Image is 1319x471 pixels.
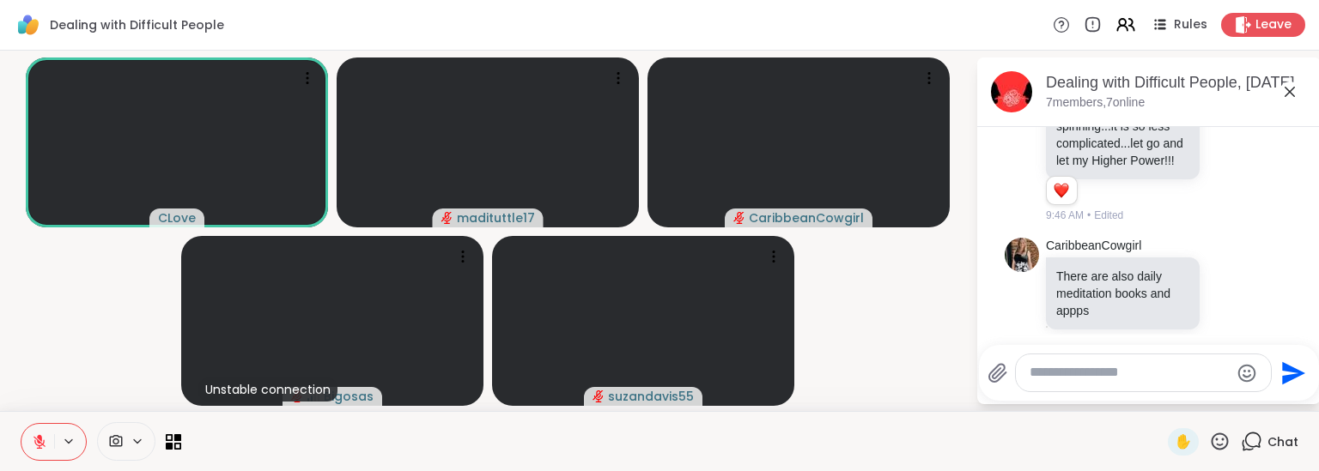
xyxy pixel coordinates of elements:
span: Leave [1255,16,1292,33]
span: ✋ [1175,432,1192,452]
span: • [1087,208,1091,223]
button: Emoji picker [1237,363,1257,383]
a: CaribbeanCowgirl [1046,238,1141,255]
img: ShareWell Logomark [14,10,43,39]
div: Reaction list [1047,177,1077,204]
span: 9:47 AM [1046,334,1084,349]
span: 9:46 AM [1046,208,1084,223]
span: Chat [1267,433,1298,450]
span: audio-muted [441,212,453,224]
span: CaribbeanCowgirl [749,209,864,226]
button: Reactions: love [1052,184,1070,197]
img: https://sharewell-space-live.sfo3.digitaloceanspaces.com/user-generated/1720b05a-e520-4a80-b067-a... [1005,238,1039,272]
div: Dealing with Difficult People, [DATE] [1046,72,1307,94]
span: audio-muted [593,390,605,402]
span: Rules [1174,16,1207,33]
div: Unstable connection [198,377,337,402]
span: Bigosas [324,388,374,405]
span: Edited [1094,208,1123,223]
span: suzandavis55 [608,388,694,405]
img: Dealing with Difficult People, Sep 15 [991,71,1032,112]
span: CLove [158,209,196,226]
p: There are also daily meditation books and appps [1056,268,1189,319]
span: madituttle17 [457,209,535,226]
span: audio-muted [733,212,745,224]
button: Send [1272,353,1310,392]
p: 7 members, 7 online [1046,94,1145,112]
textarea: Type your message [1030,364,1230,382]
span: Dealing with Difficult People [50,16,224,33]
